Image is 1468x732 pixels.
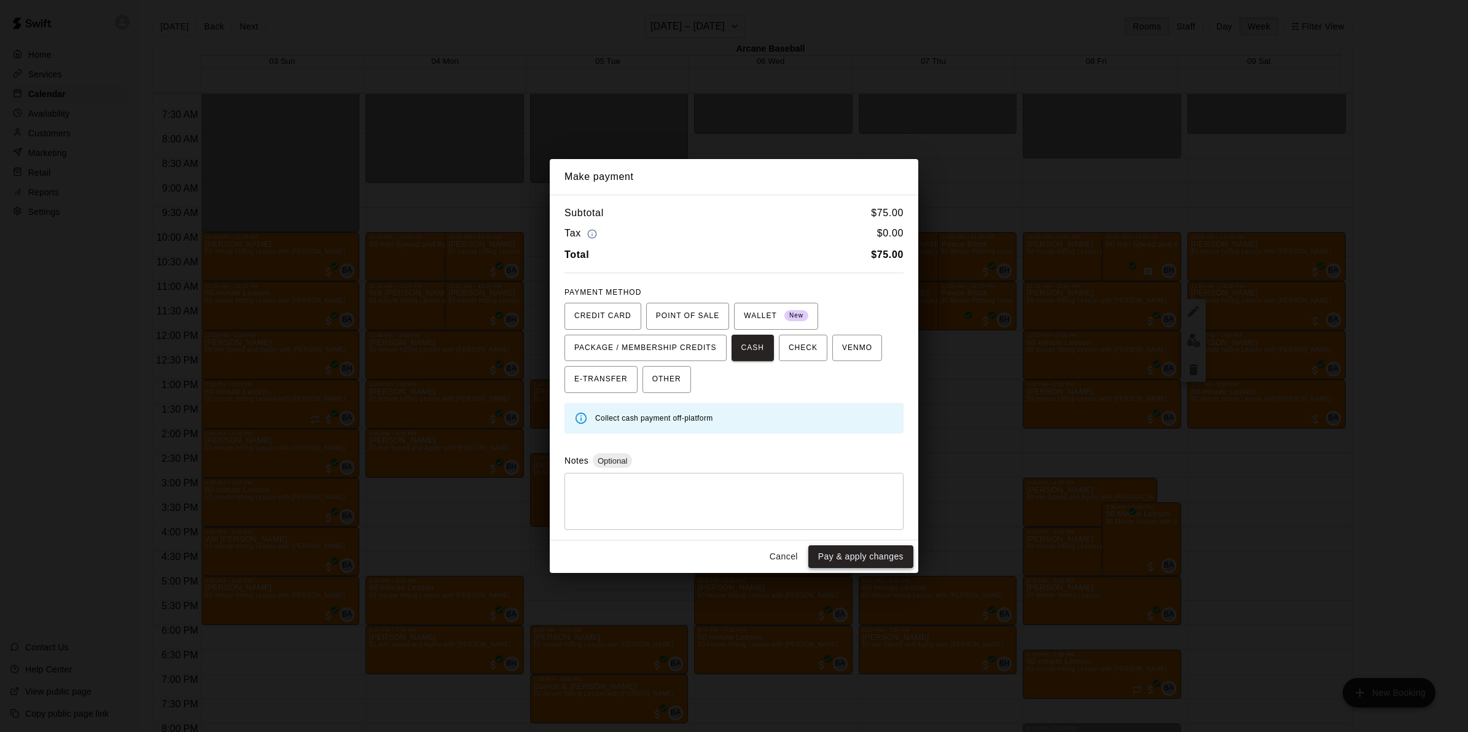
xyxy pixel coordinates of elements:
span: OTHER [652,370,681,389]
label: Notes [564,456,588,465]
span: PAYMENT METHOD [564,288,641,297]
span: Optional [593,456,632,465]
button: CREDIT CARD [564,303,641,330]
span: CREDIT CARD [574,306,631,326]
span: Collect cash payment off-platform [595,414,713,422]
button: Pay & apply changes [808,545,913,568]
button: CHECK [779,335,827,362]
b: Total [564,249,589,260]
span: CHECK [789,338,818,358]
h6: Subtotal [564,205,604,221]
span: VENMO [842,338,872,358]
span: E-TRANSFER [574,370,628,389]
button: OTHER [642,366,691,393]
button: Cancel [764,545,803,568]
button: E-TRANSFER [564,366,638,393]
button: POINT OF SALE [646,303,729,330]
span: PACKAGE / MEMBERSHIP CREDITS [574,338,717,358]
button: PACKAGE / MEMBERSHIP CREDITS [564,335,727,362]
span: POINT OF SALE [656,306,719,326]
button: VENMO [832,335,882,362]
b: $ 75.00 [871,249,904,260]
h2: Make payment [550,159,918,195]
span: WALLET [744,306,808,326]
span: CASH [741,338,764,358]
span: New [784,308,808,324]
button: CASH [732,335,774,362]
h6: Tax [564,225,600,242]
h6: $ 0.00 [877,225,904,242]
h6: $ 75.00 [871,205,904,221]
button: WALLET New [734,303,818,330]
